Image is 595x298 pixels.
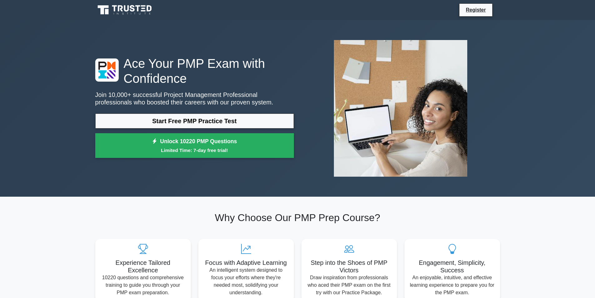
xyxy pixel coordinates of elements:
[95,114,294,129] a: Start Free PMP Practice Test
[95,212,500,224] h2: Why Choose Our PMP Prep Course?
[103,147,286,154] small: Limited Time: 7-day free trial!
[306,259,392,274] h5: Step into the Shoes of PMP Victors
[95,133,294,158] a: Unlock 10220 PMP QuestionsLimited Time: 7-day free trial!
[409,274,495,296] p: An enjoyable, intuitive, and effective learning experience to prepare you for the PMP exam.
[409,259,495,274] h5: Engagement, Simplicity, Success
[95,56,294,86] h1: Ace Your PMP Exam with Confidence
[100,259,186,274] h5: Experience Tailored Excellence
[203,259,289,266] h5: Focus with Adaptive Learning
[306,274,392,296] p: Draw inspiration from professionals who aced their PMP exam on the first try with our Practice Pa...
[95,91,294,106] p: Join 10,000+ successful Project Management Professional professionals who boosted their careers w...
[203,266,289,296] p: An intelligent system designed to focus your efforts where they're needed most, solidifying your ...
[462,6,489,14] a: Register
[100,274,186,296] p: 10220 questions and comprehensive training to guide you through your PMP exam preparation.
